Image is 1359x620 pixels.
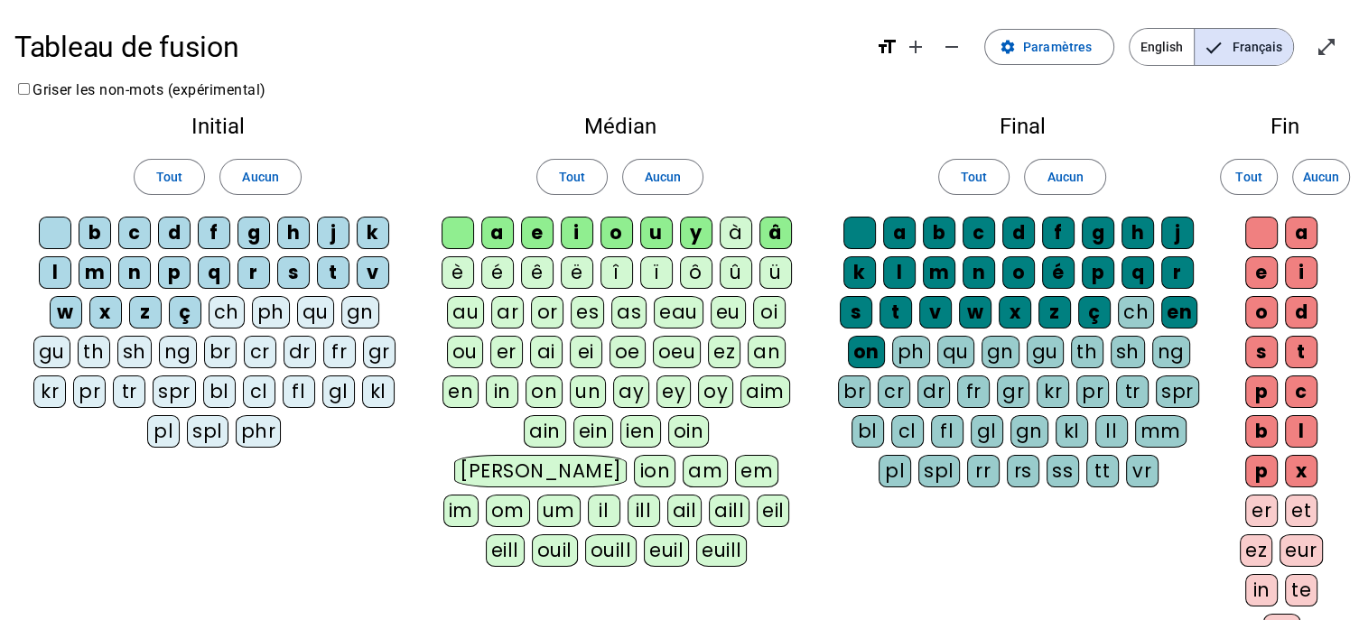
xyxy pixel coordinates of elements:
[759,256,792,289] div: ü
[838,375,870,408] div: br
[1071,336,1103,368] div: th
[1292,159,1350,195] button: Aucun
[1235,166,1261,188] span: Tout
[1161,296,1197,329] div: en
[243,375,275,408] div: cl
[443,495,479,527] div: im
[1245,455,1278,487] div: p
[486,534,525,567] div: eill
[341,296,379,329] div: gn
[1245,495,1278,527] div: er
[963,217,995,249] div: c
[323,336,356,368] div: fr
[134,159,205,195] button: Tout
[561,217,593,249] div: i
[1082,217,1114,249] div: g
[852,415,884,448] div: bl
[1047,455,1079,487] div: ss
[1285,256,1317,289] div: i
[39,256,71,289] div: l
[29,116,406,137] h2: Initial
[1076,375,1109,408] div: pr
[571,296,604,329] div: es
[442,375,479,408] div: en
[937,336,974,368] div: qu
[934,29,970,65] button: Diminuer la taille de la police
[1195,29,1293,65] span: Français
[118,217,151,249] div: c
[50,296,82,329] div: w
[923,256,955,289] div: m
[680,217,712,249] div: y
[883,256,916,289] div: l
[919,296,952,329] div: v
[1111,336,1145,368] div: sh
[963,256,995,289] div: n
[644,534,689,567] div: euil
[833,116,1211,137] h2: Final
[363,336,396,368] div: gr
[585,534,637,567] div: ouill
[654,296,703,329] div: eau
[559,166,585,188] span: Tout
[848,336,885,368] div: on
[156,166,182,188] span: Tout
[917,375,950,408] div: dr
[1056,415,1088,448] div: kl
[481,217,514,249] div: a
[1135,415,1187,448] div: mm
[961,166,987,188] span: Tout
[537,495,581,527] div: um
[357,256,389,289] div: v
[1002,256,1035,289] div: o
[521,217,554,249] div: e
[1002,217,1035,249] div: d
[187,415,228,448] div: spl
[1285,217,1317,249] div: a
[536,159,608,195] button: Tout
[18,83,30,95] input: Griser les non-mots (expérimental)
[78,336,110,368] div: th
[1118,296,1154,329] div: ch
[999,296,1031,329] div: x
[237,217,270,249] div: g
[711,296,746,329] div: eu
[118,256,151,289] div: n
[570,375,606,408] div: un
[1126,455,1159,487] div: vr
[1000,39,1016,55] mat-icon: settings
[277,256,310,289] div: s
[244,336,276,368] div: cr
[322,375,355,408] div: gl
[1245,296,1278,329] div: o
[622,159,703,195] button: Aucun
[610,336,646,368] div: oe
[203,375,236,408] div: bl
[530,336,563,368] div: ai
[898,29,934,65] button: Augmenter la taille de la police
[1116,375,1149,408] div: tr
[169,296,201,329] div: ç
[147,415,180,448] div: pl
[640,256,673,289] div: ï
[645,166,681,188] span: Aucun
[1122,256,1154,289] div: q
[158,256,191,289] div: p
[1161,256,1194,289] div: r
[526,375,563,408] div: on
[1156,375,1199,408] div: spr
[757,495,790,527] div: eil
[680,256,712,289] div: ô
[1245,375,1278,408] div: p
[1285,375,1317,408] div: c
[843,256,876,289] div: k
[362,375,395,408] div: kl
[1152,336,1190,368] div: ng
[923,217,955,249] div: b
[521,256,554,289] div: ê
[524,415,566,448] div: ain
[277,217,310,249] div: h
[14,18,861,76] h1: Tableau de fusion
[1122,217,1154,249] div: h
[880,296,912,329] div: t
